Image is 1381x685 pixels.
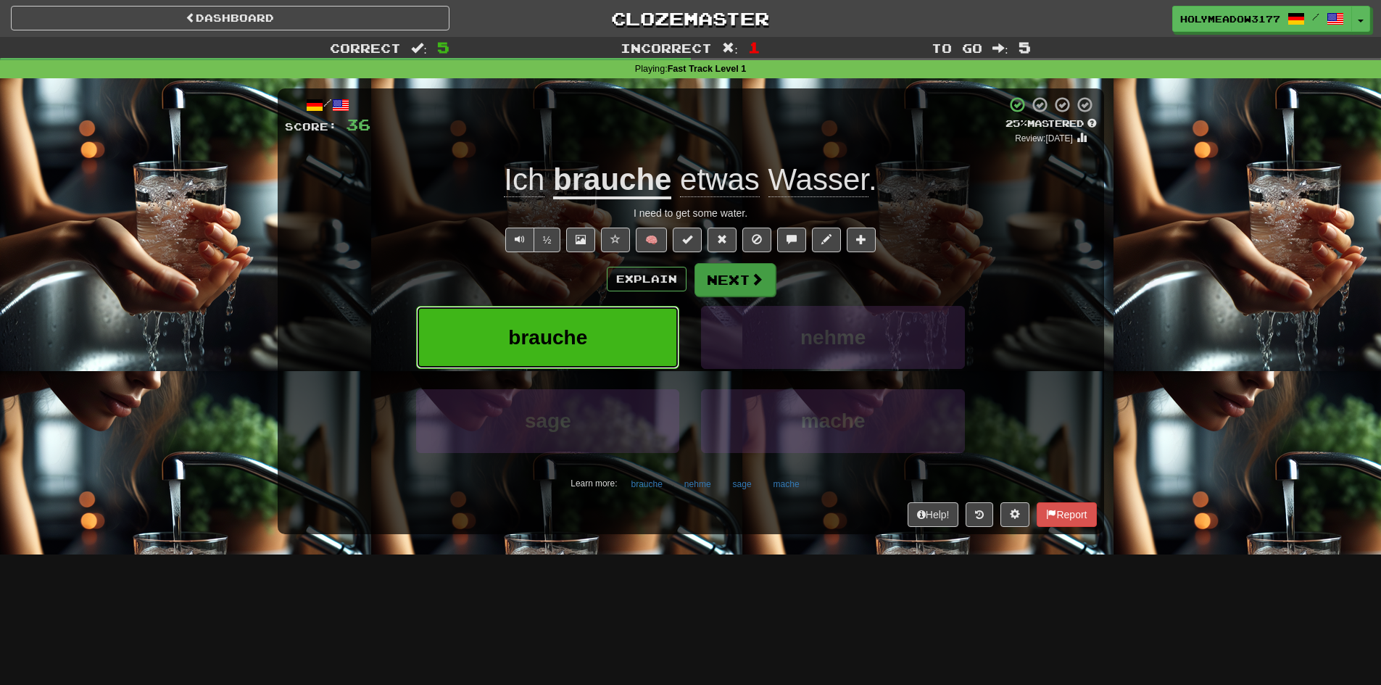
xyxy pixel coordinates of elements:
[673,228,702,252] button: Set this sentence to 100% Mastered (alt+m)
[623,473,670,495] button: brauche
[416,306,679,369] button: brauche
[676,473,719,495] button: nehme
[504,162,544,197] span: Ich
[508,326,587,349] span: brauche
[437,38,449,56] span: 5
[416,389,679,452] button: sage
[701,306,964,369] button: nehme
[1180,12,1280,25] span: HolyMeadow3177
[285,96,370,114] div: /
[1005,117,1027,129] span: 25 %
[668,64,747,74] strong: Fast Track Level 1
[768,162,868,197] span: Wasser
[553,162,671,199] u: brauche
[621,41,712,55] span: Incorrect
[411,42,427,54] span: :
[908,502,959,527] button: Help!
[966,502,993,527] button: Round history (alt+y)
[847,228,876,252] button: Add to collection (alt+a)
[742,228,771,252] button: Ignore sentence (alt+i)
[932,41,982,55] span: To go
[992,42,1008,54] span: :
[1312,12,1319,22] span: /
[346,115,370,133] span: 36
[708,228,737,252] button: Reset to 0% Mastered (alt+r)
[571,478,617,489] small: Learn more:
[502,228,561,252] div: Text-to-speech controls
[1005,117,1097,130] div: Mastered
[671,162,876,197] span: .
[680,162,760,197] span: etwas
[285,206,1097,220] div: I need to get some water.
[1037,502,1096,527] button: Report
[11,6,449,30] a: Dashboard
[330,41,401,55] span: Correct
[636,228,667,252] button: 🧠
[801,410,866,432] span: mache
[812,228,841,252] button: Edit sentence (alt+d)
[1172,6,1352,32] a: HolyMeadow3177 /
[471,6,910,31] a: Clozemaster
[800,326,866,349] span: nehme
[1015,133,1073,144] small: Review: [DATE]
[766,473,808,495] button: mache
[777,228,806,252] button: Discuss sentence (alt+u)
[1019,38,1031,56] span: 5
[725,473,760,495] button: sage
[701,389,964,452] button: mache
[505,228,534,252] button: Play sentence audio (ctl+space)
[722,42,738,54] span: :
[566,228,595,252] button: Show image (alt+x)
[525,410,571,432] span: sage
[694,263,776,296] button: Next
[285,120,337,133] span: Score:
[534,228,561,252] button: ½
[601,228,630,252] button: Favorite sentence (alt+f)
[748,38,760,56] span: 1
[607,267,687,291] button: Explain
